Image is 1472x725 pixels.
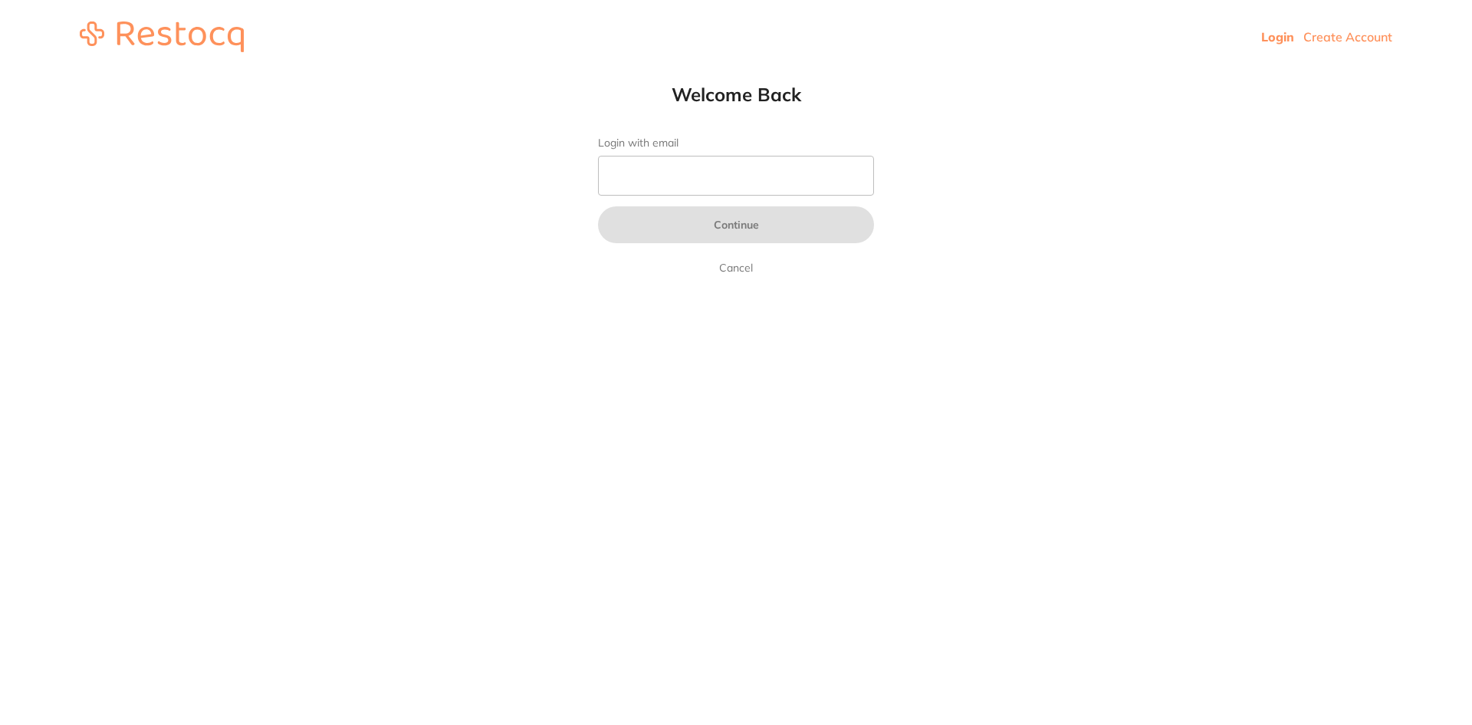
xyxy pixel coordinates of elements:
[1261,29,1294,44] a: Login
[80,21,244,52] img: restocq_logo.svg
[598,137,874,150] label: Login with email
[567,83,905,106] h1: Welcome Back
[598,206,874,243] button: Continue
[716,259,756,277] a: Cancel
[1303,29,1392,44] a: Create Account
